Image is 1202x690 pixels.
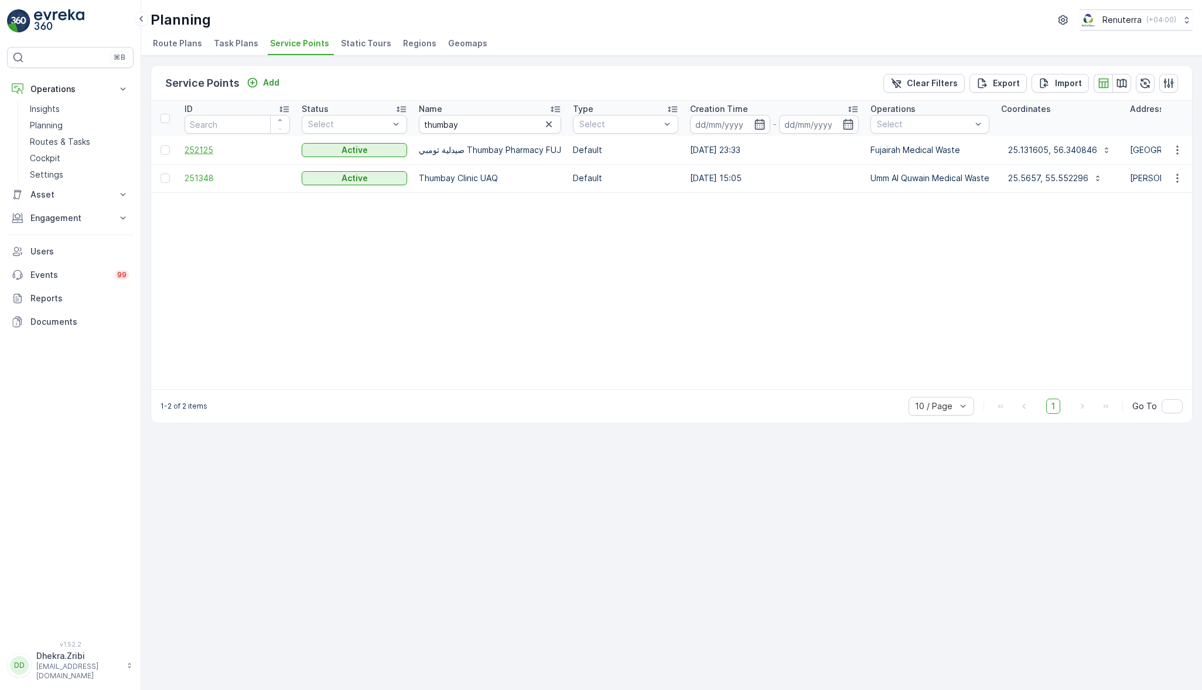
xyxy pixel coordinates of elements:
[7,183,134,206] button: Asset
[7,650,134,681] button: DDDhekra.Zribi[EMAIL_ADDRESS][DOMAIN_NAME]
[302,103,329,115] p: Status
[579,118,660,130] p: Select
[302,171,407,185] button: Active
[30,83,110,95] p: Operations
[30,316,129,328] p: Documents
[242,76,284,90] button: Add
[185,144,290,156] a: 252125
[883,74,965,93] button: Clear Filters
[7,641,134,648] span: v 1.52.2
[185,103,193,115] p: ID
[25,117,134,134] a: Planning
[1008,172,1088,184] p: 25.5657, 55.552296
[573,172,678,184] p: Default
[419,144,561,156] p: صيدلية ثومبي Thumbay Pharmacy FUJ
[25,166,134,183] a: Settings
[870,103,916,115] p: Operations
[30,136,90,148] p: Routes & Tasks
[185,115,290,134] input: Search
[263,77,279,89] p: Add
[36,650,121,662] p: Dhekra.Zribi
[25,101,134,117] a: Insights
[1055,77,1082,89] p: Import
[30,169,63,181] p: Settings
[1001,103,1051,115] p: Coordinates
[419,115,561,134] input: Search
[342,172,368,184] p: Active
[969,74,1027,93] button: Export
[877,118,971,130] p: Select
[1001,141,1118,159] button: 25.131605, 56.340846
[419,172,561,184] p: Thumbay Clinic UAQ
[7,77,134,101] button: Operations
[30,212,110,224] p: Engagement
[25,134,134,150] a: Routes & Tasks
[36,662,121,681] p: [EMAIL_ADDRESS][DOMAIN_NAME]
[993,77,1020,89] p: Export
[1130,103,1164,115] p: Address
[907,77,958,89] p: Clear Filters
[30,103,60,115] p: Insights
[7,310,134,334] a: Documents
[30,246,129,257] p: Users
[114,53,125,62] p: ⌘B
[684,136,865,164] td: [DATE] 23:33
[1008,144,1097,156] p: 25.131605, 56.340846
[1080,9,1193,30] button: Renuterra(+04:00)
[690,115,770,134] input: dd/mm/yyyy
[870,172,989,184] p: Umm Al Quwain Medical Waste
[341,38,391,49] span: Static Tours
[153,38,202,49] span: Route Plans
[165,75,240,91] p: Service Points
[30,269,108,281] p: Events
[7,240,134,263] a: Users
[302,143,407,157] button: Active
[214,38,258,49] span: Task Plans
[161,174,170,183] div: Toggle Row Selected
[342,144,368,156] p: Active
[161,402,207,411] p: 1-2 of 2 items
[419,103,442,115] p: Name
[30,189,110,200] p: Asset
[34,9,84,33] img: logo_light-DOdMpM7g.png
[30,120,63,131] p: Planning
[270,38,329,49] span: Service Points
[773,117,777,131] p: -
[403,38,436,49] span: Regions
[870,144,989,156] p: Fujairah Medical Waste
[7,287,134,310] a: Reports
[25,150,134,166] a: Cockpit
[151,11,211,29] p: Planning
[684,164,865,192] td: [DATE] 15:05
[1080,13,1098,26] img: Screenshot_2024-07-26_at_13.33.01.png
[1132,400,1157,412] span: Go To
[185,172,290,184] a: 251348
[10,656,29,675] div: DD
[573,103,593,115] p: Type
[7,9,30,33] img: logo
[690,103,748,115] p: Creation Time
[1032,74,1089,93] button: Import
[308,118,389,130] p: Select
[117,270,127,280] p: 99
[1001,169,1109,188] button: 25.5657, 55.552296
[779,115,859,134] input: dd/mm/yyyy
[161,145,170,155] div: Toggle Row Selected
[30,152,60,164] p: Cockpit
[7,263,134,287] a: Events99
[448,38,487,49] span: Geomaps
[30,293,129,304] p: Reports
[1046,399,1060,414] span: 1
[1102,14,1142,26] p: Renuterra
[1146,15,1176,25] p: ( +04:00 )
[7,206,134,230] button: Engagement
[573,144,678,156] p: Default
